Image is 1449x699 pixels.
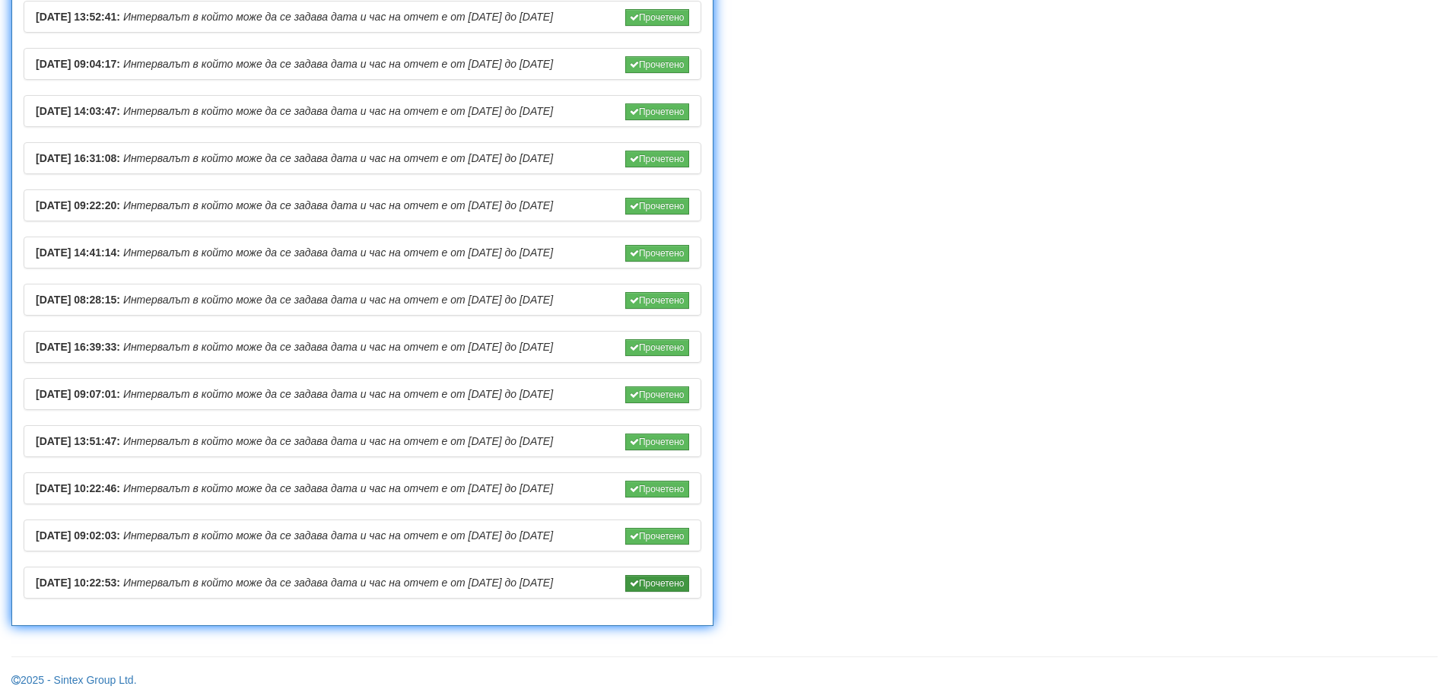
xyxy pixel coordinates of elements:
[36,577,120,589] b: [DATE] 10:22:53:
[36,482,120,494] b: [DATE] 10:22:46:
[36,435,120,447] b: [DATE] 13:51:47:
[36,529,120,542] b: [DATE] 09:02:03:
[625,56,689,73] button: Прочетено
[123,341,553,353] i: Интервалът в който може да се задава дата и час на отчет е от [DATE] до [DATE]
[36,105,120,117] b: [DATE] 14:03:47:
[123,388,553,400] i: Интервалът в който може да се задава дата и час на отчет е от [DATE] до [DATE]
[123,294,553,306] i: Интервалът в който може да се задава дата и час на отчет е от [DATE] до [DATE]
[123,105,553,117] i: Интервалът в който може да се задава дата и час на отчет е от [DATE] до [DATE]
[36,152,120,164] b: [DATE] 16:31:08:
[36,294,120,306] b: [DATE] 08:28:15:
[11,674,137,686] a: 2025 - Sintex Group Ltd.
[123,577,553,589] i: Интервалът в който може да се задава дата и час на отчет е от [DATE] до [DATE]
[625,528,689,545] button: Прочетено
[625,198,689,214] button: Прочетено
[625,292,689,309] button: Прочетено
[123,482,553,494] i: Интервалът в който може да се задава дата и час на отчет е от [DATE] до [DATE]
[36,199,120,211] b: [DATE] 09:22:20:
[625,9,689,26] button: Прочетено
[625,245,689,262] button: Прочетено
[625,103,689,120] button: Прочетено
[625,339,689,356] button: Прочетено
[123,11,553,23] i: Интервалът в който може да се задава дата и час на отчет е от [DATE] до [DATE]
[123,529,553,542] i: Интервалът в който може да се задава дата и час на отчет е от [DATE] до [DATE]
[625,434,689,450] button: Прочетено
[625,151,689,167] button: Прочетено
[625,575,689,592] button: Прочетено
[625,386,689,403] button: Прочетено
[36,246,120,259] b: [DATE] 14:41:14:
[36,58,120,70] b: [DATE] 09:04:17:
[123,152,553,164] i: Интервалът в който може да се задава дата и час на отчет е от [DATE] до [DATE]
[123,199,553,211] i: Интервалът в който може да се задава дата и час на отчет е от [DATE] до [DATE]
[123,435,553,447] i: Интервалът в който може да се задава дата и час на отчет е от [DATE] до [DATE]
[123,246,553,259] i: Интервалът в който може да се задава дата и час на отчет е от [DATE] до [DATE]
[123,58,553,70] i: Интервалът в който може да се задава дата и час на отчет е от [DATE] до [DATE]
[36,341,120,353] b: [DATE] 16:39:33:
[36,388,120,400] b: [DATE] 09:07:01:
[625,481,689,497] button: Прочетено
[36,11,120,23] b: [DATE] 13:52:41:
